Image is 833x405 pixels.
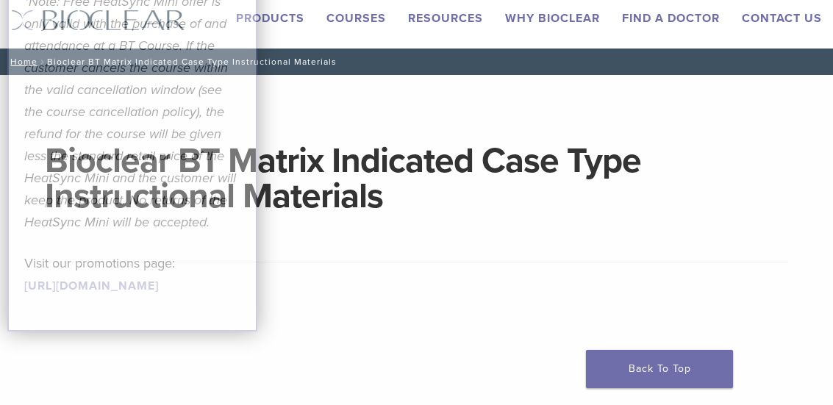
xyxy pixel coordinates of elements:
[45,143,787,214] h1: Bioclear BT Matrix Indicated Case Type Instructional Materials
[24,252,240,296] p: Visit our promotions page:
[326,11,386,26] a: Courses
[742,11,822,26] a: Contact Us
[505,11,600,26] a: Why Bioclear
[586,350,733,388] a: Back To Top
[236,11,304,26] a: Products
[408,11,483,26] a: Resources
[622,11,720,26] a: Find A Doctor
[6,57,37,67] a: Home
[24,279,159,293] a: [URL][DOMAIN_NAME]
